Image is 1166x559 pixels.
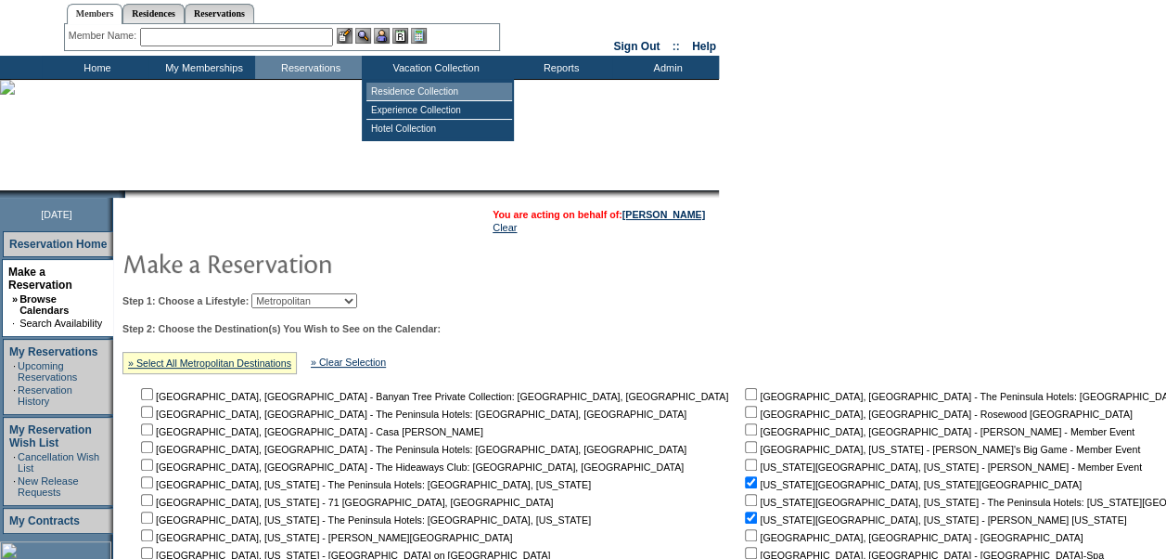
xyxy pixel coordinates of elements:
a: » Select All Metropolitan Destinations [128,357,291,369]
b: Step 2: Choose the Destination(s) You Wish to See on the Calendar: [122,323,441,334]
a: Members [67,4,123,24]
td: · [13,475,16,498]
nobr: [US_STATE][GEOGRAPHIC_DATA], [US_STATE][GEOGRAPHIC_DATA] [741,479,1082,490]
span: :: [673,40,680,53]
td: Hotel Collection [366,120,512,137]
b: » [12,293,18,305]
a: Reservation Home [9,238,107,251]
nobr: [GEOGRAPHIC_DATA], [GEOGRAPHIC_DATA] - The Peninsula Hotels: [GEOGRAPHIC_DATA], [GEOGRAPHIC_DATA] [137,444,686,455]
img: promoShadowLeftCorner.gif [119,190,125,198]
td: Reports [506,56,612,79]
nobr: [GEOGRAPHIC_DATA], [GEOGRAPHIC_DATA] - Banyan Tree Private Collection: [GEOGRAPHIC_DATA], [GEOGRA... [137,391,728,402]
td: Residence Collection [366,83,512,101]
a: My Reservations [9,345,97,358]
img: b_edit.gif [337,28,352,44]
div: Member Name: [69,28,140,44]
nobr: [GEOGRAPHIC_DATA], [GEOGRAPHIC_DATA] - Rosewood [GEOGRAPHIC_DATA] [741,409,1132,420]
a: Clear [493,222,517,233]
td: · [13,451,16,474]
a: Make a Reservation [8,266,72,292]
a: Help [692,40,716,53]
td: My Memberships [148,56,255,79]
span: [DATE] [41,209,72,220]
nobr: [GEOGRAPHIC_DATA], [US_STATE] - The Peninsula Hotels: [GEOGRAPHIC_DATA], [US_STATE] [137,514,591,526]
a: My Reservation Wish List [9,423,92,449]
td: · [12,318,18,329]
a: My Contracts [9,514,80,527]
td: · [13,384,16,407]
b: Step 1: Choose a Lifestyle: [122,295,249,306]
td: Admin [612,56,719,79]
a: » Clear Selection [311,357,386,368]
a: New Release Requests [18,475,78,498]
nobr: [GEOGRAPHIC_DATA], [GEOGRAPHIC_DATA] - The Hideaways Club: [GEOGRAPHIC_DATA], [GEOGRAPHIC_DATA] [137,461,684,473]
nobr: [GEOGRAPHIC_DATA], [US_STATE] - The Peninsula Hotels: [GEOGRAPHIC_DATA], [US_STATE] [137,479,591,490]
td: Reservations [255,56,362,79]
img: pgTtlMakeReservation.gif [122,244,493,281]
img: blank.gif [125,190,127,198]
nobr: [GEOGRAPHIC_DATA], [US_STATE] - 71 [GEOGRAPHIC_DATA], [GEOGRAPHIC_DATA] [137,497,553,508]
nobr: [US_STATE][GEOGRAPHIC_DATA], [US_STATE] - [PERSON_NAME] - Member Event [741,461,1142,473]
nobr: [GEOGRAPHIC_DATA], [GEOGRAPHIC_DATA] - [PERSON_NAME] - Member Event [741,426,1134,437]
img: b_calculator.gif [411,28,427,44]
a: Reservation History [18,384,72,407]
img: Reservations [392,28,408,44]
nobr: [GEOGRAPHIC_DATA], [US_STATE] - [PERSON_NAME][GEOGRAPHIC_DATA] [137,532,512,543]
a: Reservations [185,4,254,23]
nobr: [GEOGRAPHIC_DATA], [GEOGRAPHIC_DATA] - Casa [PERSON_NAME] [137,426,483,437]
a: [PERSON_NAME] [622,209,705,220]
a: Search Availability [19,318,102,329]
td: Vacation Collection [362,56,506,79]
td: · [13,360,16,383]
a: Browse Calendars [19,293,69,316]
nobr: [GEOGRAPHIC_DATA], [GEOGRAPHIC_DATA] - The Peninsula Hotels: [GEOGRAPHIC_DATA], [GEOGRAPHIC_DATA] [137,409,686,420]
td: Experience Collection [366,101,512,120]
span: You are acting on behalf of: [493,209,705,220]
img: Impersonate [374,28,390,44]
img: View [355,28,371,44]
a: Upcoming Reservations [18,360,77,383]
nobr: [US_STATE][GEOGRAPHIC_DATA], [US_STATE] - [PERSON_NAME] [US_STATE] [741,514,1126,526]
nobr: [GEOGRAPHIC_DATA], [US_STATE] - [PERSON_NAME]'s Big Game - Member Event [741,444,1140,455]
a: Sign Out [613,40,660,53]
nobr: [GEOGRAPHIC_DATA], [GEOGRAPHIC_DATA] - [GEOGRAPHIC_DATA] [741,532,1083,543]
td: Home [42,56,148,79]
a: Residences [122,4,185,23]
a: Cancellation Wish List [18,451,99,474]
